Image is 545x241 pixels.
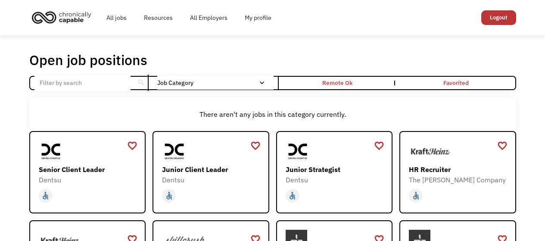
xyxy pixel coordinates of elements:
[399,131,516,213] a: The Kraft Heinz CompanyHR RecruiterThe [PERSON_NAME] Companyaccessible
[39,175,139,185] div: Dentsu
[374,139,384,152] a: favorite_border
[279,77,397,90] a: Remote Ok
[162,141,187,162] img: Dentsu
[39,141,64,162] img: Dentsu
[127,139,137,152] a: favorite_border
[157,80,273,86] div: Job Category
[497,139,508,152] a: favorite_border
[41,189,50,202] div: accessible
[411,189,420,202] div: accessible
[286,175,386,185] div: Dentsu
[286,164,386,175] div: Junior Strategist
[162,164,262,175] div: Junior Client Leader
[409,175,509,185] div: The [PERSON_NAME] Company
[137,76,145,89] div: search
[29,8,98,27] a: home
[236,4,280,31] a: My profile
[29,76,516,91] form: Email Form
[481,10,516,25] a: Logout
[157,76,273,90] div: Job Category
[409,164,509,175] div: HR Recruiter
[181,4,236,31] a: All Employers
[322,78,352,88] div: Remote Ok
[153,131,269,213] a: DentsuJunior Client LeaderDentsuaccessible
[397,77,515,90] a: Favorited
[409,141,452,162] img: The Kraft Heinz Company
[39,164,139,175] div: Senior Client Leader
[29,8,94,27] img: Chronically Capable logo
[276,131,393,213] a: DentsuJunior StrategistDentsuaccessible
[135,4,181,31] a: Resources
[286,141,311,162] img: Dentsu
[34,75,131,91] input: Filter by search
[34,109,512,119] div: There aren't any jobs in this category currently.
[165,189,174,202] div: accessible
[29,131,146,213] a: DentsuSenior Client LeaderDentsuaccessible
[29,51,147,69] h1: Open job positions
[250,139,261,152] a: favorite_border
[288,189,297,202] div: accessible
[98,4,135,31] a: All jobs
[162,175,262,185] div: Dentsu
